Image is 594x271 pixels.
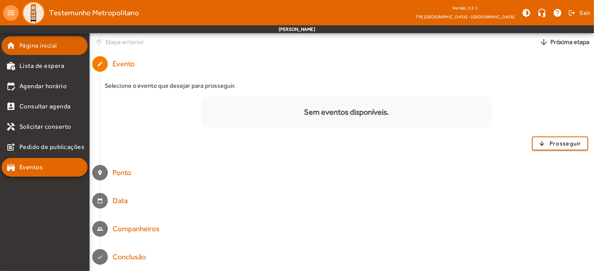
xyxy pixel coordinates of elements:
[19,61,65,71] span: Lista de espera
[112,167,132,179] div: Ponto
[19,142,85,152] span: Pedido de publicações
[201,106,491,118] div: Sem eventos disponíveis.
[22,1,45,25] img: Logo TPE
[550,37,589,47] span: Próxima etapa
[6,163,16,172] mat-icon: stadium
[416,3,515,13] div: Versão: 2.2.1
[112,195,132,207] div: Data
[97,254,103,260] mat-icon: done
[112,252,146,263] div: Conclusão
[97,170,103,176] mat-icon: location_on
[112,58,135,70] div: Evento
[19,41,57,50] span: Página inicial
[97,61,103,67] mat-icon: create
[19,102,71,111] span: Consultar agenda
[19,81,67,91] span: Agendar horário
[19,1,139,25] a: Testemunho Metropolitano
[6,41,16,50] mat-icon: home
[539,37,548,47] mat-icon: arrow_downward
[416,13,515,21] span: TPE [GEOGRAPHIC_DATA] - [GEOGRAPHIC_DATA]
[580,7,591,19] span: Sair
[105,81,588,90] div: Selecione o evento que desejar para prosseguir.
[19,163,43,172] span: Eventos
[6,122,16,131] mat-icon: handyman
[97,198,103,204] mat-icon: edit_calendar
[97,226,103,232] mat-icon: people
[3,5,19,21] mat-icon: menu
[6,61,16,71] mat-icon: work_history
[532,136,589,151] button: Prosseguir
[19,122,71,131] span: Solicitar conserto
[112,223,160,235] div: Companheiros
[49,7,139,19] span: Testemunho Metropolitano
[6,102,16,111] mat-icon: perm_contact_calendar
[550,139,582,148] span: Prosseguir
[6,142,16,152] mat-icon: post_add
[6,81,16,91] mat-icon: edit_calendar
[567,7,591,19] button: Sair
